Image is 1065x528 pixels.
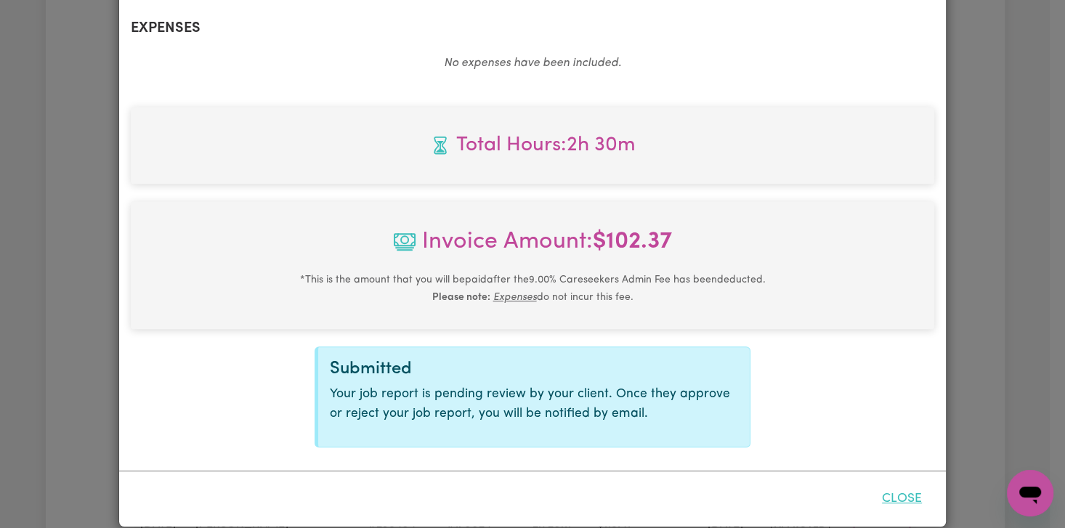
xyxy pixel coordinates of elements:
h2: Expenses [131,20,934,37]
span: Total hours worked: 2 hours 30 minutes [142,130,923,161]
b: $ 102.37 [593,230,672,253]
span: Submitted [330,360,412,378]
p: Your job report is pending review by your client. Once they approve or reject your job report, yo... [330,385,738,423]
b: Please note: [432,292,490,303]
em: No expenses have been included. [444,57,621,69]
iframe: Button to launch messaging window [1007,470,1053,516]
u: Expenses [493,292,537,303]
button: Close [870,483,934,515]
small: This is the amount that you will be paid after the 9.00 % Careseekers Admin Fee has been deducted... [300,275,766,303]
span: Invoice Amount: [142,224,923,271]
